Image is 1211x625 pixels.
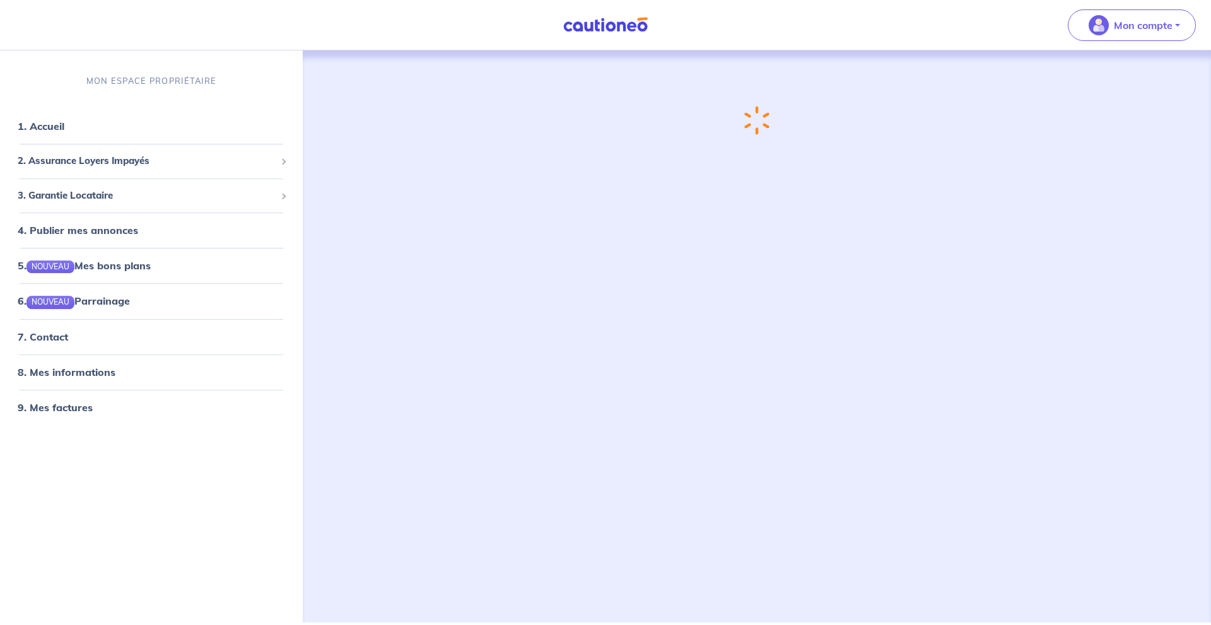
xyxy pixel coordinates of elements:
span: 2. Assurance Loyers Impayés [18,154,276,168]
span: 3. Garantie Locataire [18,189,276,203]
div: 8. Mes informations [5,359,298,385]
a: 6.NOUVEAUParrainage [18,295,130,307]
div: 6.NOUVEAUParrainage [5,288,298,313]
a: 7. Contact [18,330,68,343]
img: Cautioneo [558,17,653,33]
a: 9. Mes factures [18,401,93,414]
div: 2. Assurance Loyers Impayés [5,149,298,173]
button: illu_account_valid_menu.svgMon compte [1068,9,1196,41]
div: 4. Publier mes annonces [5,218,298,243]
div: 9. Mes factures [5,395,298,420]
a: 8. Mes informations [18,366,115,378]
div: 1. Accueil [5,114,298,139]
img: loading-spinner [744,106,769,135]
p: MON ESPACE PROPRIÉTAIRE [86,75,216,87]
a: 5.NOUVEAUMes bons plans [18,259,151,272]
a: 1. Accueil [18,120,64,132]
div: 5.NOUVEAUMes bons plans [5,253,298,278]
div: 3. Garantie Locataire [5,184,298,208]
img: illu_account_valid_menu.svg [1089,15,1109,35]
div: 7. Contact [5,324,298,349]
p: Mon compte [1114,18,1173,33]
a: 4. Publier mes annonces [18,224,138,237]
